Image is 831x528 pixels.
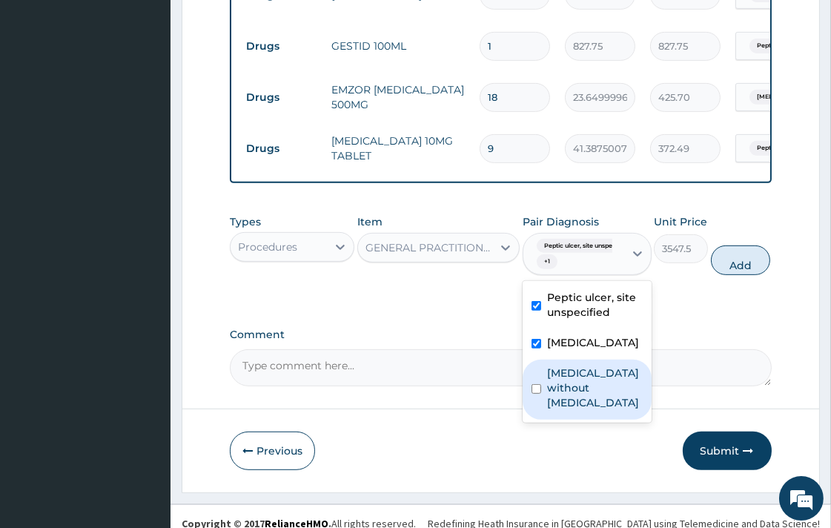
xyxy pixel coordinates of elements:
[86,165,205,315] span: We're online!
[77,83,249,102] div: Chat with us now
[239,33,324,60] td: Drugs
[547,366,643,410] label: [MEDICAL_DATA] without [MEDICAL_DATA]
[324,31,472,61] td: GESTID 100ML
[239,84,324,111] td: Drugs
[537,254,557,269] span: + 1
[230,432,315,470] button: Previous
[683,432,772,470] button: Submit
[523,214,599,229] label: Pair Diagnosis
[239,135,324,162] td: Drugs
[324,126,472,171] td: [MEDICAL_DATA] 10MG TABLET
[357,214,383,229] label: Item
[547,335,639,350] label: [MEDICAL_DATA]
[230,329,771,341] label: Comment
[238,240,297,254] div: Procedures
[243,7,279,43] div: Minimize live chat window
[7,362,282,414] textarea: Type your message and hit 'Enter'
[324,75,472,119] td: EMZOR [MEDICAL_DATA] 500MG
[749,90,819,105] span: [MEDICAL_DATA]
[711,245,770,275] button: Add
[365,240,494,255] div: GENERAL PRACTITIONER CONSULTATION FIRST OUTPATIENT CONSULTATION
[230,216,261,228] label: Types
[537,239,637,254] span: Peptic ulcer, site unspecified
[654,214,707,229] label: Unit Price
[27,74,60,111] img: d_794563401_company_1708531726252_794563401
[547,290,643,320] label: Peptic ulcer, site unspecified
